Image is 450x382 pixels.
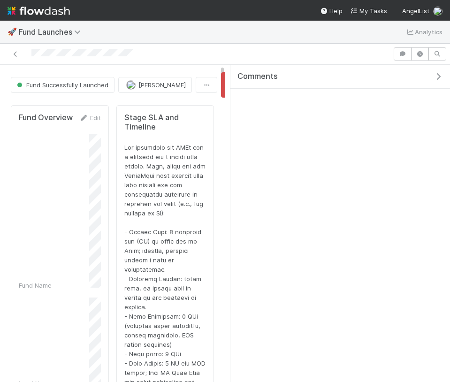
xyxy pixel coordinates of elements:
[433,7,442,16] img: avatar_784ea27d-2d59-4749-b480-57d513651deb.png
[221,72,260,98] button: Request Changes
[124,113,206,131] h5: Stage SLA and Timeline
[138,81,186,89] span: [PERSON_NAME]
[15,81,108,89] span: Fund Successfully Launched
[79,114,101,122] a: Edit
[8,3,70,19] img: logo-inverted-e16ddd16eac7371096b0.svg
[126,80,136,90] img: avatar_784ea27d-2d59-4749-b480-57d513651deb.png
[19,27,85,37] span: Fund Launches
[19,281,89,290] div: Fund Name
[8,28,17,36] span: 🚀
[402,7,429,15] span: AngelList
[320,6,343,15] div: Help
[118,77,192,93] button: [PERSON_NAME]
[11,77,114,93] button: Fund Successfully Launched
[237,72,278,81] span: Comments
[405,26,442,38] a: Analytics
[19,113,73,122] h5: Fund Overview
[350,6,387,15] a: My Tasks
[350,7,387,15] span: My Tasks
